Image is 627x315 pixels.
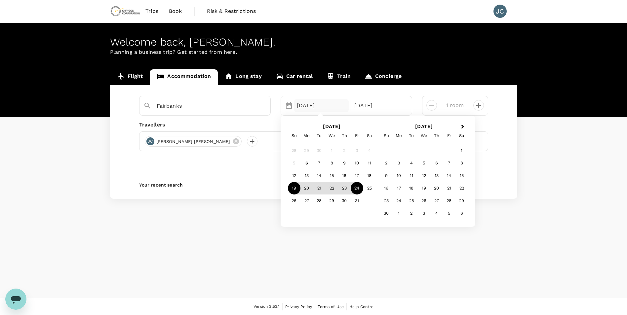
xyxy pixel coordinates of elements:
[300,157,313,169] div: Choose Monday, October 6th, 2025
[318,304,344,309] span: Terms of Use
[378,123,470,129] h2: [DATE]
[363,182,376,194] div: Choose Saturday, October 25th, 2025
[380,194,393,207] div: Choose Sunday, November 23rd, 2025
[326,144,338,157] div: Not available Wednesday, October 1st, 2025
[418,194,430,207] div: Choose Wednesday, November 26th, 2025
[288,144,300,157] div: Not available Sunday, September 28th, 2025
[338,182,351,194] div: Choose Thursday, October 23rd, 2025
[285,303,312,310] a: Privacy Policy
[313,157,326,169] div: Choose Tuesday, October 7th, 2025
[443,182,455,194] div: Choose Friday, November 21st, 2025
[405,169,418,182] div: Choose Tuesday, November 11th, 2025
[207,7,256,15] span: Risk & Restrictions
[493,5,507,18] div: JC
[458,122,469,132] button: Next Month
[418,157,430,169] div: Choose Wednesday, November 5th, 2025
[294,99,349,112] div: [DATE]
[338,129,351,142] div: Thursday
[145,7,158,15] span: Trips
[455,129,468,142] div: Saturday
[405,182,418,194] div: Choose Tuesday, November 18th, 2025
[313,144,326,157] div: Not available Tuesday, September 30th, 2025
[318,303,344,310] a: Terms of Use
[455,157,468,169] div: Choose Saturday, November 8th, 2025
[288,169,300,182] div: Choose Sunday, October 12th, 2025
[157,101,248,111] input: Search cities, hotels, work locations
[286,123,378,129] h2: [DATE]
[326,182,338,194] div: Choose Wednesday, October 22nd, 2025
[443,207,455,220] div: Choose Friday, December 5th, 2025
[288,144,376,207] div: Month October, 2025
[405,157,418,169] div: Choose Tuesday, November 4th, 2025
[313,129,326,142] div: Tuesday
[152,138,234,145] span: [PERSON_NAME] [PERSON_NAME]
[110,4,140,18] img: Chrysos Corporation
[300,182,313,194] div: Choose Monday, October 20th, 2025
[443,169,455,182] div: Choose Friday, November 14th, 2025
[338,194,351,207] div: Choose Thursday, October 30th, 2025
[455,169,468,182] div: Choose Saturday, November 15th, 2025
[455,144,468,157] div: Choose Saturday, November 1st, 2025
[351,182,363,194] div: Choose Friday, October 24th, 2025
[393,182,405,194] div: Choose Monday, November 17th, 2025
[443,157,455,169] div: Choose Friday, November 7th, 2025
[358,69,409,85] a: Concierge
[288,129,300,142] div: Sunday
[393,207,405,220] div: Choose Monday, December 1st, 2025
[254,303,280,310] span: Version 3.53.1
[269,69,320,85] a: Car rental
[145,136,242,147] div: JC[PERSON_NAME] [PERSON_NAME]
[288,194,300,207] div: Choose Sunday, October 26th, 2025
[380,129,393,142] div: Sunday
[351,169,363,182] div: Choose Friday, October 17th, 2025
[363,157,376,169] div: Choose Saturday, October 11th, 2025
[418,129,430,142] div: Wednesday
[418,182,430,194] div: Choose Wednesday, November 19th, 2025
[110,48,517,56] p: Planning a business trip? Get started from here.
[313,182,326,194] div: Choose Tuesday, October 21st, 2025
[313,169,326,182] div: Choose Tuesday, October 14th, 2025
[393,157,405,169] div: Choose Monday, November 3rd, 2025
[169,7,182,15] span: Book
[218,69,268,85] a: Long stay
[430,194,443,207] div: Choose Thursday, November 27th, 2025
[300,194,313,207] div: Choose Monday, October 27th, 2025
[320,69,358,85] a: Train
[313,194,326,207] div: Choose Tuesday, October 28th, 2025
[349,303,373,310] a: Help Centre
[442,100,468,111] input: Add rooms
[351,157,363,169] div: Choose Friday, October 10th, 2025
[351,129,363,142] div: Friday
[405,129,418,142] div: Tuesday
[363,169,376,182] div: Choose Saturday, October 18th, 2025
[285,304,312,309] span: Privacy Policy
[326,194,338,207] div: Choose Wednesday, October 29th, 2025
[473,100,484,111] button: decrease
[380,169,393,182] div: Choose Sunday, November 9th, 2025
[430,129,443,142] div: Thursday
[288,157,300,169] div: Not available Sunday, October 5th, 2025
[338,169,351,182] div: Choose Thursday, October 16th, 2025
[110,36,517,48] div: Welcome back , [PERSON_NAME] .
[300,169,313,182] div: Choose Monday, October 13th, 2025
[338,144,351,157] div: Not available Thursday, October 2nd, 2025
[393,129,405,142] div: Monday
[405,194,418,207] div: Choose Tuesday, November 25th, 2025
[139,121,488,129] div: Travellers
[430,169,443,182] div: Choose Thursday, November 13th, 2025
[455,194,468,207] div: Choose Saturday, November 29th, 2025
[430,157,443,169] div: Choose Thursday, November 6th, 2025
[455,207,468,220] div: Choose Saturday, December 6th, 2025
[405,207,418,220] div: Choose Tuesday, December 2nd, 2025
[326,129,338,142] div: Wednesday
[380,157,393,169] div: Choose Sunday, November 2nd, 2025
[349,304,373,309] span: Help Centre
[139,182,488,188] p: Your recent search
[418,207,430,220] div: Choose Wednesday, December 3rd, 2025
[380,207,393,220] div: Choose Sunday, November 30th, 2025
[393,194,405,207] div: Choose Monday, November 24th, 2025
[300,144,313,157] div: Not available Monday, September 29th, 2025
[338,157,351,169] div: Choose Thursday, October 9th, 2025
[418,169,430,182] div: Choose Wednesday, November 12th, 2025
[443,194,455,207] div: Choose Friday, November 28th, 2025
